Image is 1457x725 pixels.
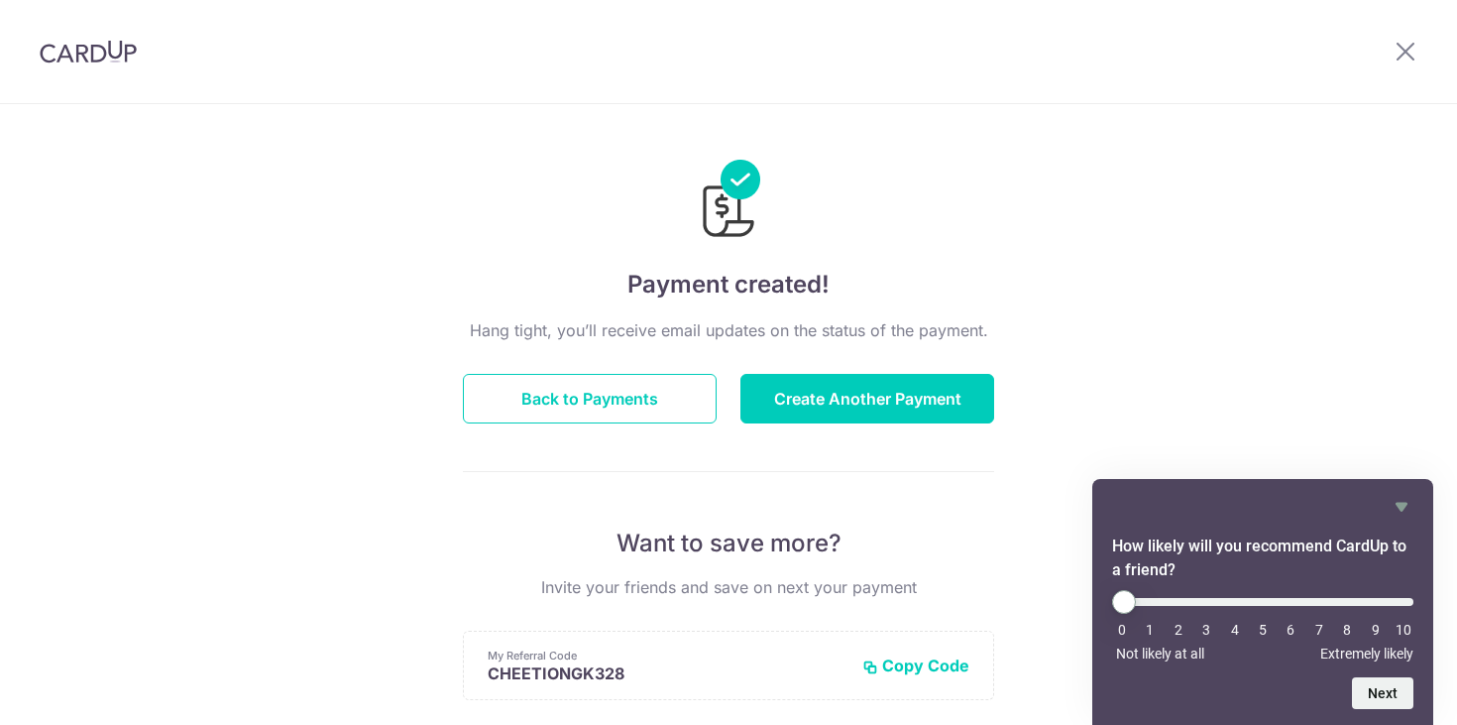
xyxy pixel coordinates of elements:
[1337,622,1357,638] li: 8
[740,374,994,423] button: Create Another Payment
[463,267,994,302] h4: Payment created!
[1112,622,1132,638] li: 0
[1394,622,1413,638] li: 10
[1116,646,1204,662] span: Not likely at all
[1309,622,1329,638] li: 7
[1320,646,1413,662] span: Extremely likely
[488,648,846,664] p: My Referral Code
[1112,495,1413,709] div: How likely will you recommend CardUp to a friend? Select an option from 0 to 10, with 0 being Not...
[1366,622,1386,638] li: 9
[1169,622,1188,638] li: 2
[697,160,760,243] img: Payments
[463,318,994,342] p: Hang tight, you’ll receive email updates on the status of the payment.
[1390,495,1413,519] button: Hide survey
[862,656,969,675] button: Copy Code
[1352,677,1413,709] button: Next question
[1112,535,1413,582] h2: How likely will you recommend CardUp to a friend? Select an option from 0 to 10, with 0 being Not...
[488,664,846,683] p: CHEETIONGK328
[463,575,994,599] p: Invite your friends and save on next your payment
[1196,622,1216,638] li: 3
[463,374,717,423] button: Back to Payments
[463,528,994,559] p: Want to save more?
[1140,622,1160,638] li: 1
[1253,622,1273,638] li: 5
[1112,590,1413,662] div: How likely will you recommend CardUp to a friend? Select an option from 0 to 10, with 0 being Not...
[40,40,137,63] img: CardUp
[1225,622,1245,638] li: 4
[1281,622,1300,638] li: 6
